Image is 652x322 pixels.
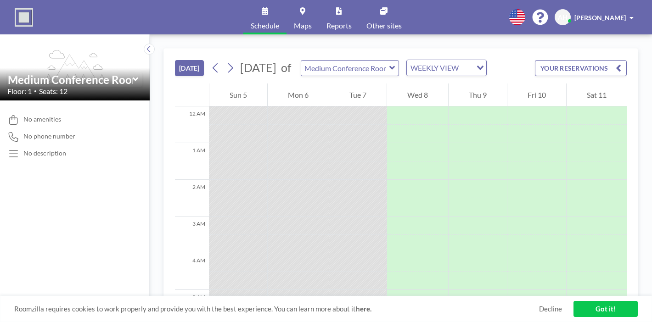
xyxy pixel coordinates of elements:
[558,13,568,22] span: AH
[23,132,75,140] span: No phone number
[301,61,389,76] input: Medium Conference Room
[573,301,638,317] a: Got it!
[175,60,204,76] button: [DATE]
[409,62,461,74] span: WEEKLY VIEW
[175,253,209,290] div: 4 AM
[326,22,352,29] span: Reports
[23,115,61,123] span: No amenities
[294,22,312,29] span: Maps
[407,60,486,76] div: Search for option
[251,22,279,29] span: Schedule
[175,143,209,180] div: 1 AM
[39,87,67,96] span: Seats: 12
[175,106,209,143] div: 12 AM
[387,83,448,106] div: Wed 8
[268,83,329,106] div: Mon 6
[507,83,566,106] div: Fri 10
[14,305,539,313] span: Roomzilla requires cookies to work properly and provide you with the best experience. You can lea...
[366,22,402,29] span: Other sites
[7,87,32,96] span: Floor: 1
[240,61,276,74] span: [DATE]
[329,83,387,106] div: Tue 7
[281,61,291,75] span: of
[535,60,627,76] button: YOUR RESERVATIONS
[449,83,507,106] div: Thu 9
[574,14,626,22] span: [PERSON_NAME]
[34,88,37,94] span: •
[209,83,267,106] div: Sun 5
[567,83,627,106] div: Sat 11
[175,217,209,253] div: 3 AM
[356,305,371,313] a: here.
[461,62,471,74] input: Search for option
[8,73,133,86] input: Medium Conference Room
[539,305,562,313] a: Decline
[23,149,66,157] div: No description
[175,180,209,217] div: 2 AM
[15,8,33,27] img: organization-logo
